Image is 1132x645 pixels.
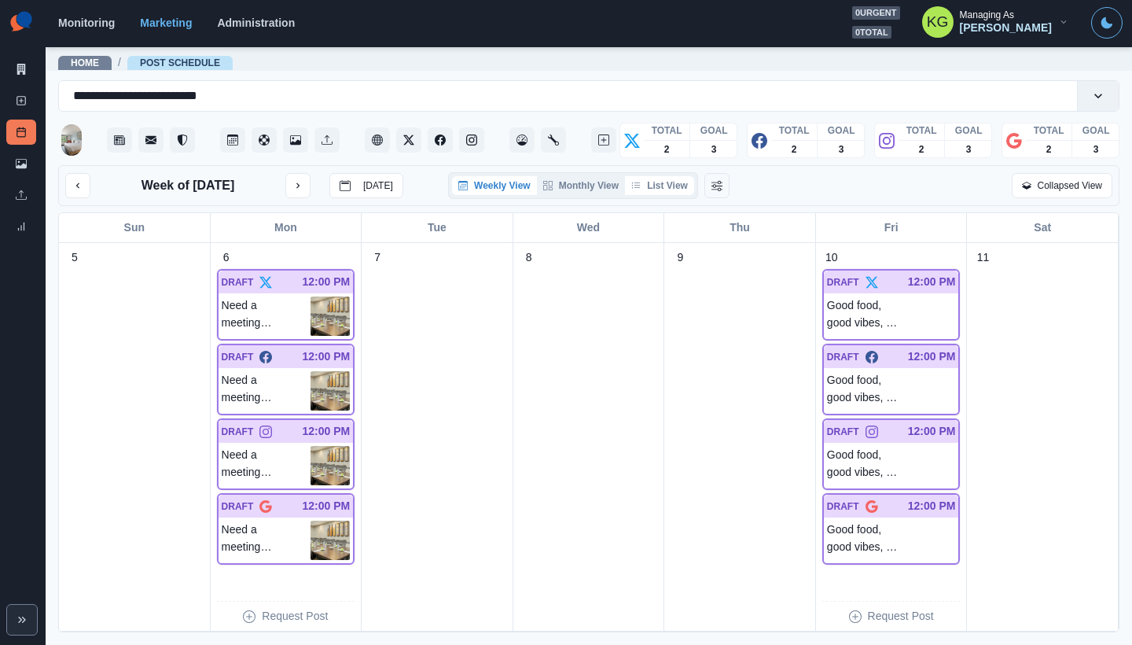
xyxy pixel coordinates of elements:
p: Need a meeting space that works as hard as you do? Our 3,061 sq ft of versatile rooms in [GEOGRAP... [222,446,311,485]
button: Change View Order [704,173,730,198]
div: Mon [211,213,362,242]
button: Collapsed View [1012,173,1113,198]
p: TOTAL [906,123,937,138]
a: Media Library [6,151,36,176]
button: Weekly View [452,176,537,195]
a: Post Schedule [140,57,220,68]
button: Media Library [283,127,308,153]
p: 2 [1046,142,1052,157]
p: 3 [711,142,717,157]
p: 12:00 PM [908,348,956,365]
button: Reviews [170,127,195,153]
div: Thu [664,213,816,242]
button: Administration [541,127,566,153]
span: 0 total [852,26,891,39]
p: DRAFT [827,425,859,439]
p: DRAFT [827,350,859,364]
a: Marketing Summary [6,57,36,82]
div: Sat [967,213,1119,242]
button: Facebook [428,127,453,153]
button: Uploads [314,127,340,153]
nav: breadcrumb [58,54,233,71]
p: 6 [223,249,230,266]
p: 12:00 PM [908,498,956,514]
p: 12:00 PM [302,274,350,290]
div: Sun [59,213,211,242]
button: Client Website [365,127,390,153]
p: 8 [526,249,532,266]
p: TOTAL [652,123,682,138]
p: 12:00 PM [908,423,956,440]
button: Dashboard [509,127,535,153]
button: Post Schedule [220,127,245,153]
p: 10 [825,249,838,266]
img: pzhr88a3umoz0xcw6b3v [311,297,350,336]
p: 2 [664,142,670,157]
p: 7 [374,249,380,266]
a: Marketing [140,17,192,29]
button: Messages [138,127,164,153]
a: Home [71,57,99,68]
p: Request Post [262,608,328,625]
p: Request Post [868,608,934,625]
p: 5 [72,249,78,266]
p: 3 [966,142,972,157]
a: New Post [6,88,36,113]
span: 0 urgent [852,6,900,20]
button: Content Pool [252,127,277,153]
p: 12:00 PM [302,498,350,514]
img: 195038120523146 [61,124,82,156]
p: DRAFT [222,499,254,514]
button: next month [285,173,311,198]
button: List View [625,176,694,195]
button: Managing As[PERSON_NAME] [910,6,1082,38]
p: 12:00 PM [908,274,956,290]
p: Good food, good vibes, all day long at The [GEOGRAPHIC_DATA]. Breakfast, lunch, or dinner — it’s ... [827,297,917,332]
a: Uploads [6,182,36,208]
p: TOTAL [1034,123,1064,138]
button: Instagram [459,127,484,153]
div: Fri [816,213,968,242]
p: 2 [792,142,797,157]
a: Post Schedule [6,120,36,145]
p: Need a meeting space that works as hard as you do? Our 3,061 sq ft of versatile rooms in [GEOGRAP... [222,297,311,336]
p: Week of [DATE] [141,176,235,195]
p: GOAL [955,123,983,138]
p: TOTAL [779,123,810,138]
p: Good food, good vibes, all day long at The [GEOGRAPHIC_DATA]. Breakfast, lunch, or dinner — it’s ... [827,521,917,556]
p: DRAFT [222,275,254,289]
p: 3 [839,142,844,157]
p: Need a meeting space that works as hard as you do? Our 3,061 sq ft of versatile rooms in [GEOGRAP... [222,521,311,560]
div: [PERSON_NAME] [960,21,1052,35]
button: go to today [329,173,403,198]
button: Toggle Mode [1091,7,1123,39]
p: [DATE] [363,180,393,191]
p: Need a meeting space that works as hard as you do? Our 3,061 sq ft of versatile rooms in [GEOGRAP... [222,371,311,411]
p: Good food, good vibes, all day long at The [GEOGRAPHIC_DATA]. Breakfast, lunch, or dinner — it’s ... [827,371,917,407]
img: pzhr88a3umoz0xcw6b3v [311,371,350,411]
div: Tue [362,213,513,242]
img: pzhr88a3umoz0xcw6b3v [311,446,350,485]
button: Twitter [396,127,421,153]
button: Expand [6,604,38,636]
p: 12:00 PM [302,423,350,440]
a: Monitoring [58,17,115,29]
button: previous month [65,173,90,198]
p: DRAFT [827,499,859,514]
p: 9 [677,249,683,266]
p: DRAFT [222,350,254,364]
button: Stream [107,127,132,153]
